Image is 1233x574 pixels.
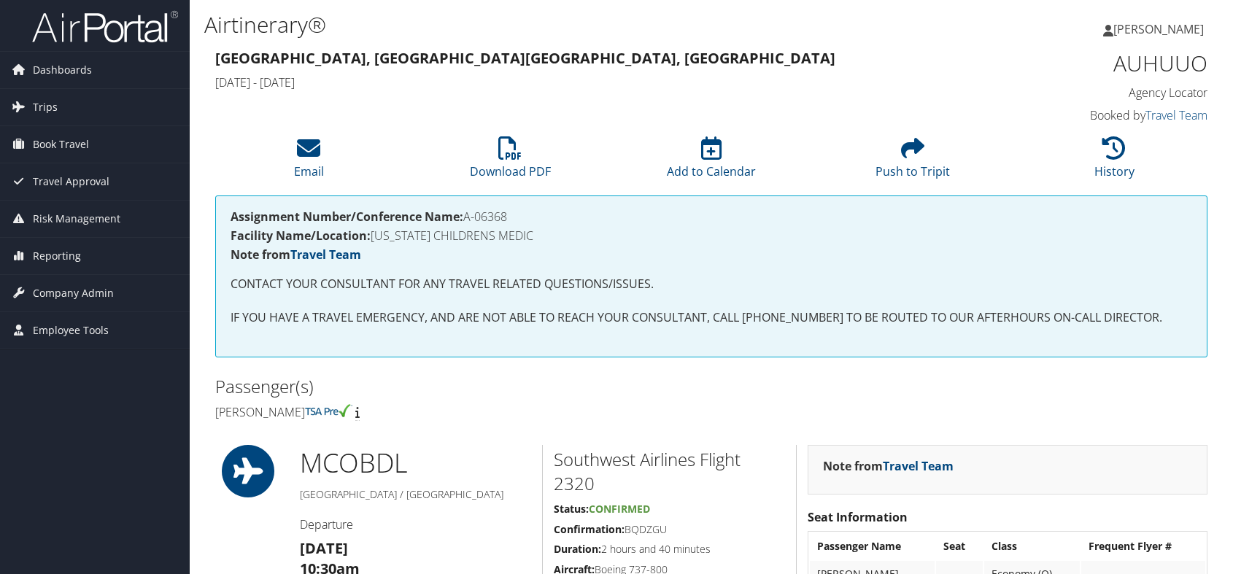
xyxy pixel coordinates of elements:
h4: [DATE] - [DATE] [215,74,954,90]
img: airportal-logo.png [32,9,178,44]
span: [PERSON_NAME] [1113,21,1204,37]
a: History [1094,144,1135,179]
strong: [GEOGRAPHIC_DATA], [GEOGRAPHIC_DATA] [GEOGRAPHIC_DATA], [GEOGRAPHIC_DATA] [215,48,835,68]
span: Reporting [33,238,81,274]
span: Risk Management [33,201,120,237]
span: Travel Approval [33,163,109,200]
h2: Southwest Airlines Flight 2320 [554,447,785,496]
a: Travel Team [1145,107,1207,123]
a: Email [294,144,324,179]
strong: Seat Information [808,509,908,525]
strong: Facility Name/Location: [231,228,371,244]
strong: Note from [823,458,954,474]
h5: BQDZGU [554,522,785,537]
h1: AUHUUO [976,48,1208,79]
h4: [US_STATE] CHILDRENS MEDIC [231,230,1192,241]
a: Travel Team [883,458,954,474]
strong: Assignment Number/Conference Name: [231,209,463,225]
strong: Note from [231,247,361,263]
a: Push to Tripit [876,144,950,179]
th: Passenger Name [810,533,935,559]
h5: 2 hours and 40 minutes [554,542,785,556]
a: [PERSON_NAME] [1103,7,1218,51]
h4: Agency Locator [976,85,1208,101]
h4: Booked by [976,107,1208,123]
h4: Departure [300,516,532,532]
span: Employee Tools [33,312,109,349]
th: Class [984,533,1080,559]
img: tsa-precheck.png [305,404,352,417]
p: IF YOU HAVE A TRAVEL EMERGENCY, AND ARE NOT ABLE TO REACH YOUR CONSULTANT, CALL [PHONE_NUMBER] TO... [231,309,1192,327]
span: Dashboards [33,52,92,88]
p: CONTACT YOUR CONSULTANT FOR ANY TRAVEL RELATED QUESTIONS/ISSUES. [231,275,1192,294]
span: Confirmed [589,502,650,516]
a: Download PDF [470,144,551,179]
span: Company Admin [33,275,114,311]
strong: Confirmation: [554,522,625,536]
th: Frequent Flyer # [1081,533,1205,559]
h1: Airtinerary® [204,9,881,40]
a: Add to Calendar [667,144,756,179]
h4: [PERSON_NAME] [215,404,700,420]
span: Book Travel [33,126,89,163]
th: Seat [936,533,983,559]
span: Trips [33,89,58,125]
strong: Status: [554,502,589,516]
h2: Passenger(s) [215,374,700,399]
a: Travel Team [290,247,361,263]
h1: MCO BDL [300,445,532,481]
strong: [DATE] [300,538,348,558]
h5: [GEOGRAPHIC_DATA] / [GEOGRAPHIC_DATA] [300,487,532,502]
strong: Duration: [554,542,601,556]
h4: A-06368 [231,211,1192,222]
